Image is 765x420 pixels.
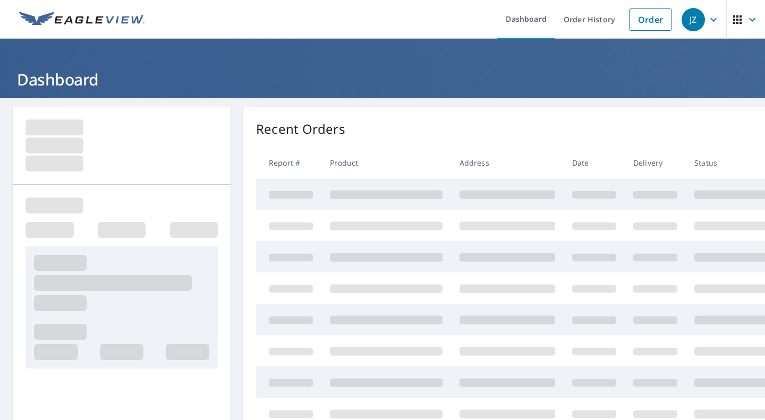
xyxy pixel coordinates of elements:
th: Address [451,147,564,178]
h1: Dashboard [13,68,752,90]
th: Date [564,147,625,178]
div: JZ [682,8,705,31]
p: Recent Orders [256,119,345,139]
th: Product [321,147,451,178]
th: Delivery [625,147,686,178]
img: EV Logo [19,12,144,28]
a: Order [629,8,672,31]
th: Report # [256,147,321,178]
